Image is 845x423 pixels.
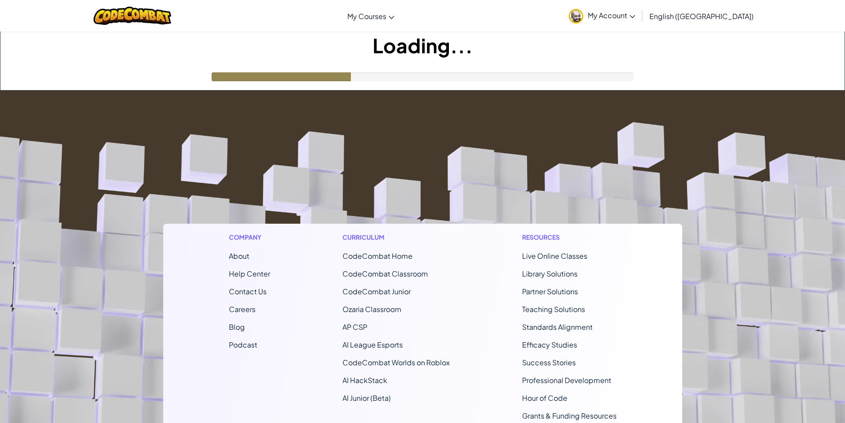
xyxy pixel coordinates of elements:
a: CodeCombat Classroom [342,269,428,278]
a: Library Solutions [522,269,578,278]
span: English ([GEOGRAPHIC_DATA]) [649,12,754,21]
a: English ([GEOGRAPHIC_DATA]) [645,4,758,28]
img: avatar [569,9,583,24]
a: Standards Alignment [522,322,593,332]
a: Help Center [229,269,270,278]
a: About [229,251,249,261]
a: Careers [229,304,255,314]
a: Live Online Classes [522,251,587,261]
span: Contact Us [229,287,267,296]
img: CodeCombat logo [94,7,171,25]
a: Grants & Funding Resources [522,411,617,420]
a: Efficacy Studies [522,340,577,349]
h1: Loading... [0,32,845,59]
a: Teaching Solutions [522,304,585,314]
a: Podcast [229,340,257,349]
span: My Account [588,11,635,20]
a: AI HackStack [342,376,387,385]
span: CodeCombat Home [342,251,413,261]
a: AI Junior (Beta) [342,393,391,403]
a: Professional Development [522,376,611,385]
a: CodeCombat Worlds on Roblox [342,358,450,367]
h1: Resources [522,233,617,242]
a: Success Stories [522,358,576,367]
a: CodeCombat Junior [342,287,411,296]
span: My Courses [347,12,386,21]
h1: Curriculum [342,233,450,242]
a: My Courses [343,4,399,28]
a: Blog [229,322,245,332]
a: Hour of Code [522,393,567,403]
h1: Company [229,233,270,242]
a: My Account [564,2,640,30]
a: Ozaria Classroom [342,304,401,314]
a: Partner Solutions [522,287,578,296]
a: AI League Esports [342,340,403,349]
a: AP CSP [342,322,367,332]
